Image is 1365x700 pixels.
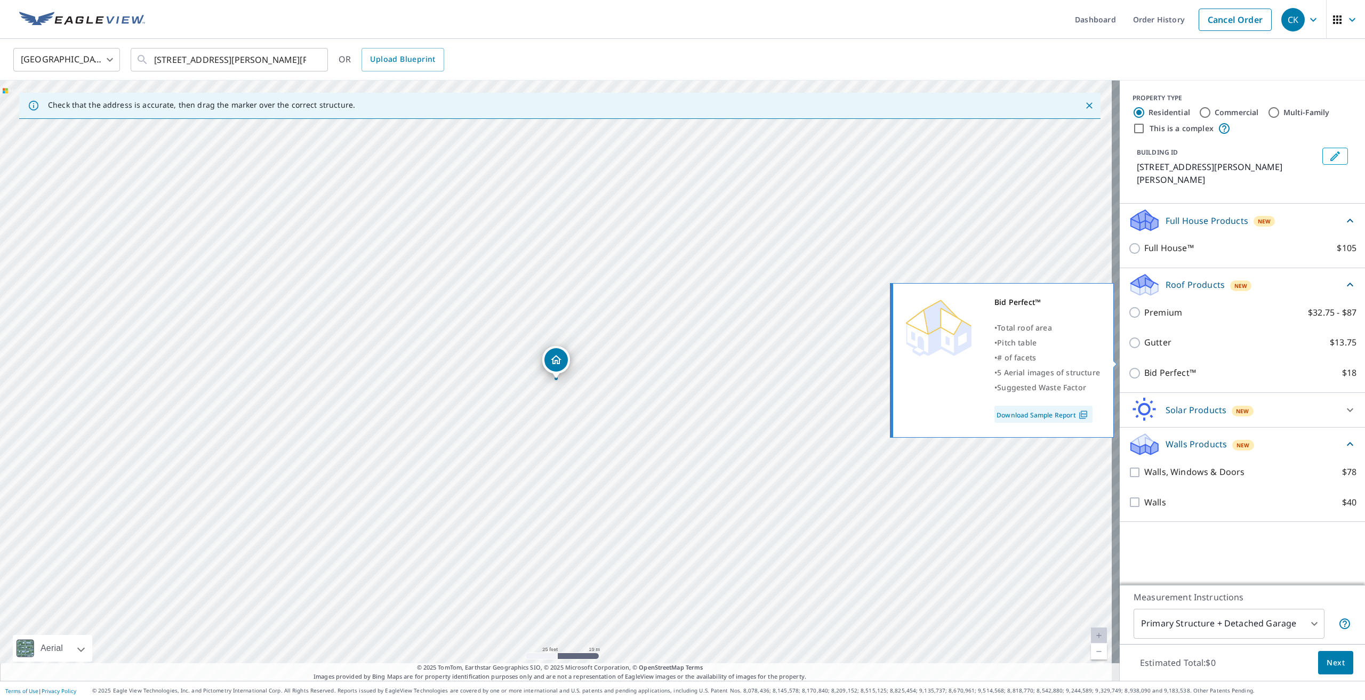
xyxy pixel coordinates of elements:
p: Measurement Instructions [1134,591,1351,604]
div: • [994,365,1100,380]
div: Roof ProductsNew [1128,272,1356,297]
a: Current Level 20, Zoom Out [1091,643,1107,659]
p: BUILDING ID [1137,148,1178,157]
span: 5 Aerial images of structure [997,367,1100,377]
p: Premium [1144,306,1182,319]
p: Walls, Windows & Doors [1144,465,1244,479]
div: Aerial [37,635,66,662]
img: Pdf Icon [1076,410,1090,420]
a: OpenStreetMap [639,663,684,671]
p: Full House™ [1144,242,1194,255]
label: Residential [1149,107,1190,118]
span: New [1236,441,1250,449]
a: Upload Blueprint [362,48,444,71]
p: © 2025 Eagle View Technologies, Inc. and Pictometry International Corp. All Rights Reserved. Repo... [92,687,1360,695]
div: Bid Perfect™ [994,295,1100,310]
button: Edit building 1 [1322,148,1348,165]
p: Bid Perfect™ [1144,366,1196,380]
p: $13.75 [1330,336,1356,349]
p: Full House Products [1166,214,1248,227]
span: Next [1327,656,1345,670]
a: Cancel Order [1199,9,1272,31]
div: • [994,335,1100,350]
img: EV Logo [19,12,145,28]
p: Walls Products [1166,438,1227,450]
p: | [5,688,76,694]
a: Privacy Policy [42,687,76,695]
a: Current Level 20, Zoom In Disabled [1091,627,1107,643]
label: Multi-Family [1283,107,1330,118]
p: $32.75 - $87 [1308,306,1356,319]
img: Premium [901,295,976,359]
div: OR [339,48,444,71]
button: Close [1082,99,1096,112]
span: Your report will include the primary structure and a detached garage if one exists. [1338,617,1351,630]
div: Walls ProductsNew [1128,432,1356,457]
span: New [1234,281,1248,290]
label: This is a complex [1150,123,1214,134]
p: $18 [1342,366,1356,380]
div: Full House ProductsNew [1128,208,1356,233]
span: © 2025 TomTom, Earthstar Geographics SIO, © 2025 Microsoft Corporation, © [417,663,703,672]
span: New [1258,217,1271,226]
p: [STREET_ADDRESS][PERSON_NAME][PERSON_NAME] [1137,160,1318,186]
label: Commercial [1215,107,1259,118]
p: Solar Products [1166,404,1226,416]
p: $78 [1342,465,1356,479]
div: [GEOGRAPHIC_DATA] [13,45,120,75]
div: CK [1281,8,1305,31]
span: New [1236,407,1249,415]
div: • [994,380,1100,395]
input: Search by address or latitude-longitude [154,45,306,75]
div: • [994,320,1100,335]
a: Download Sample Report [994,406,1093,423]
div: PROPERTY TYPE [1133,93,1352,103]
span: Upload Blueprint [370,53,435,66]
span: Suggested Waste Factor [997,382,1086,392]
p: Roof Products [1166,278,1225,291]
span: Pitch table [997,337,1037,348]
a: Terms of Use [5,687,38,695]
div: Primary Structure + Detached Garage [1134,609,1324,639]
span: Total roof area [997,323,1052,333]
div: Dropped pin, building 1, Residential property, 3177 Sowa Rd Sealy, TX 77474 [542,346,570,379]
a: Terms [686,663,703,671]
p: $40 [1342,496,1356,509]
p: Estimated Total: $0 [1131,651,1224,674]
div: Aerial [13,635,92,662]
span: # of facets [997,352,1036,363]
div: Solar ProductsNew [1128,397,1356,423]
button: Next [1318,651,1353,675]
p: Walls [1144,496,1166,509]
p: Gutter [1144,336,1171,349]
div: • [994,350,1100,365]
p: $105 [1337,242,1356,255]
p: Check that the address is accurate, then drag the marker over the correct structure. [48,100,355,110]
